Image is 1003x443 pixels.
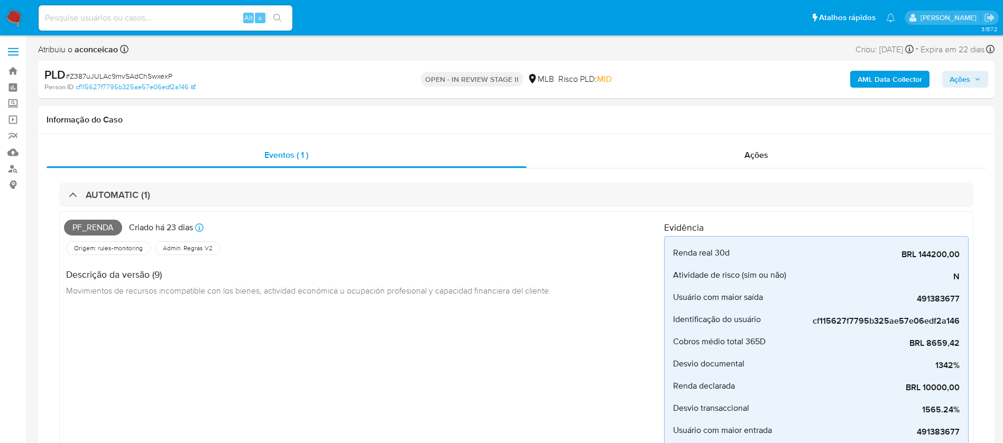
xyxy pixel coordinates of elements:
[162,244,214,252] span: Admin. Regras V2
[264,149,308,161] span: Eventos ( 1 )
[266,11,288,25] button: search-icon
[66,71,172,81] span: # Z387uJULAc9mvSAdChSwxexP
[819,12,876,23] span: Atalhos rápidos
[86,189,150,201] h3: AUTOMATIC (1)
[744,149,768,161] span: Ações
[44,82,73,92] b: Person ID
[855,42,914,56] div: Criou: [DATE]
[72,43,118,55] b: aconceicao
[47,115,986,125] h1: Informação do Caso
[527,73,554,85] div: MLB
[850,71,930,88] button: AML Data Collector
[858,71,922,88] b: AML Data Collector
[259,13,262,23] span: s
[984,12,995,23] a: Sair
[44,66,66,83] b: PLD
[76,82,196,92] a: cf115627f7795b325ae57e06edf2a146
[942,71,988,88] button: Ações
[66,269,551,280] h4: Descrição da versão (9)
[64,220,122,235] span: Pf_renda
[597,73,612,85] span: MID
[950,71,970,88] span: Ações
[421,72,523,87] p: OPEN - IN REVIEW STAGE II
[59,183,973,207] div: AUTOMATIC (1)
[66,285,551,296] span: Movimientos de recursos incompatible con los bienes, actividad económica u ocupación profesional ...
[921,44,984,55] span: Expira em 22 dias
[73,244,144,252] span: Origem: rules-monitoring
[39,11,292,25] input: Pesquise usuários ou casos...
[38,44,118,55] span: Atribuiu o
[244,13,253,23] span: Alt
[886,13,895,22] a: Notificações
[916,42,918,56] span: -
[129,222,193,233] p: Criado há 23 dias
[558,73,612,85] span: Risco PLD:
[921,13,980,23] p: weverton.gomes@mercadopago.com.br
